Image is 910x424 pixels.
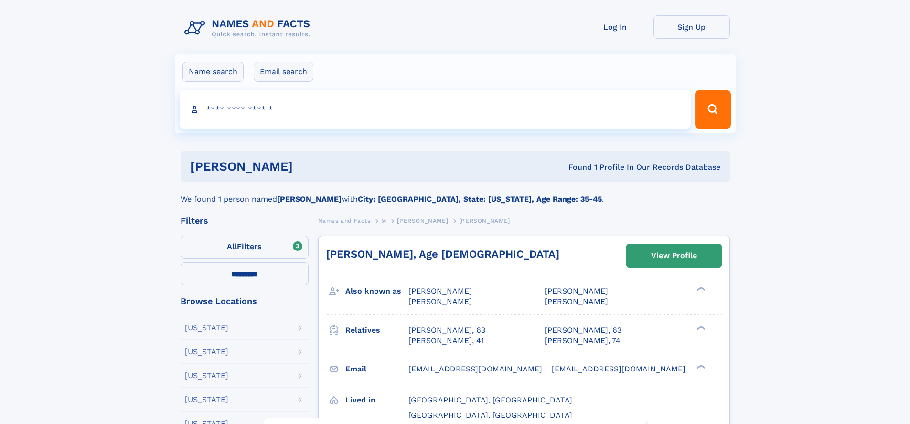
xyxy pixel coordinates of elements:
[408,411,572,420] span: [GEOGRAPHIC_DATA], [GEOGRAPHIC_DATA]
[545,336,621,346] a: [PERSON_NAME], 74
[430,162,720,173] div: Found 1 Profile In Our Records Database
[181,236,309,259] label: Filters
[545,325,621,336] a: [PERSON_NAME], 63
[653,15,730,39] a: Sign Up
[381,217,386,224] span: M
[190,161,431,173] h1: [PERSON_NAME]
[408,364,542,373] span: [EMAIL_ADDRESS][DOMAIN_NAME]
[180,90,691,129] input: search input
[545,286,608,295] span: [PERSON_NAME]
[185,324,228,332] div: [US_STATE]
[345,283,408,299] h3: Also known as
[358,195,602,204] b: City: [GEOGRAPHIC_DATA], State: [US_STATE], Age Range: 35-45
[185,348,228,356] div: [US_STATE]
[181,217,309,225] div: Filters
[408,286,472,295] span: [PERSON_NAME]
[695,325,706,331] div: ❯
[408,395,572,404] span: [GEOGRAPHIC_DATA], [GEOGRAPHIC_DATA]
[182,62,244,82] label: Name search
[345,322,408,338] h3: Relatives
[181,182,730,205] div: We found 1 person named with .
[277,195,342,204] b: [PERSON_NAME]
[397,215,448,227] a: [PERSON_NAME]
[397,217,448,224] span: [PERSON_NAME]
[552,364,685,373] span: [EMAIL_ADDRESS][DOMAIN_NAME]
[695,90,730,129] button: Search Button
[651,245,697,267] div: View Profile
[381,215,386,227] a: M
[326,248,559,260] a: [PERSON_NAME], Age [DEMOGRAPHIC_DATA]
[459,217,510,224] span: [PERSON_NAME]
[345,361,408,377] h3: Email
[345,392,408,408] h3: Lived in
[408,297,472,306] span: [PERSON_NAME]
[181,15,318,41] img: Logo Names and Facts
[577,15,653,39] a: Log In
[185,372,228,380] div: [US_STATE]
[254,62,313,82] label: Email search
[227,242,237,251] span: All
[318,215,371,227] a: Names and Facts
[695,286,706,292] div: ❯
[185,396,228,403] div: [US_STATE]
[695,363,706,370] div: ❯
[408,336,484,346] a: [PERSON_NAME], 41
[627,244,721,267] a: View Profile
[181,297,309,305] div: Browse Locations
[408,325,485,336] a: [PERSON_NAME], 63
[545,297,608,306] span: [PERSON_NAME]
